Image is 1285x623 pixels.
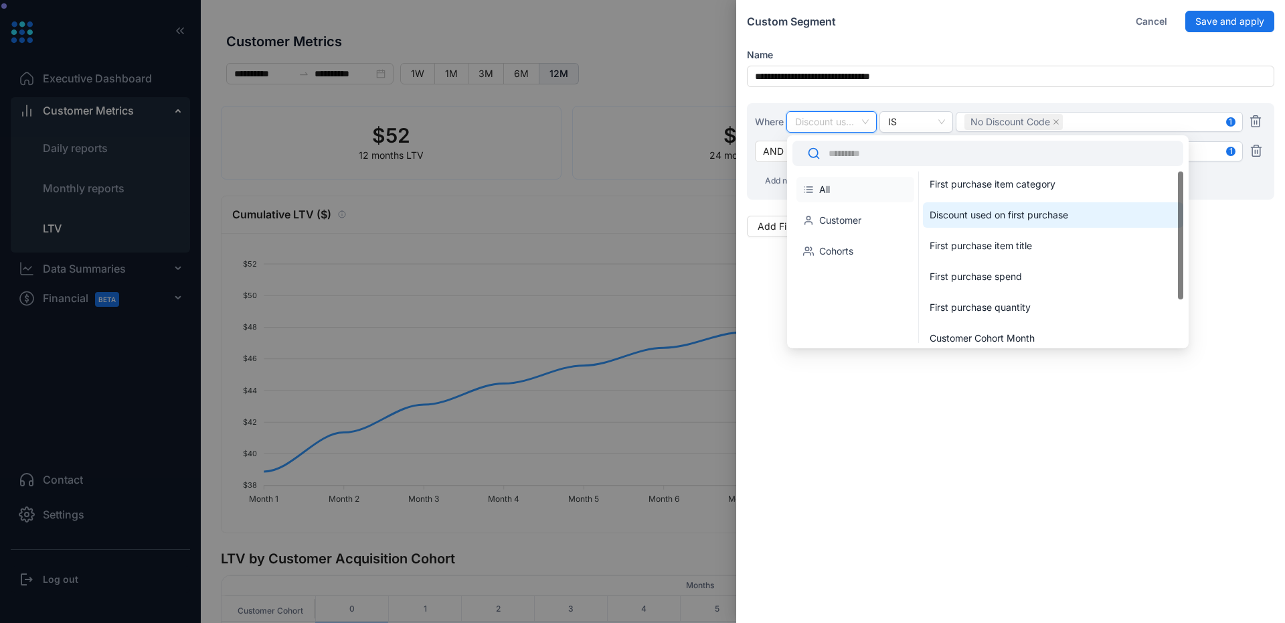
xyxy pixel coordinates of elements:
div: First purchase quantity [923,295,1183,320]
div: First purchase spend [923,264,1183,289]
div: Discount used on first purchase [923,202,1183,228]
span: Cancel [1136,15,1167,28]
div: Customer Cohort Month [923,326,1183,351]
span: No Discount Code [970,115,1050,129]
span: Discount used on first purchase [795,112,868,132]
span: AND [763,141,796,161]
div: Discount used on first purchase [930,208,1171,222]
span: Where [755,115,784,129]
div: First purchase spend [930,270,1171,283]
p: Name [747,48,1274,62]
div: First purchase quantity [930,301,1171,314]
h3: Custom Segment [747,13,836,29]
div: First purchase item category [930,178,1171,191]
li: Cohorts [796,238,914,264]
span: Save and apply [1195,14,1264,29]
div: First purchase item category [923,171,1183,197]
li: Customer [796,208,914,233]
button: Cancel [1126,11,1177,32]
span: Add nested filters [765,175,832,187]
div: Customer Cohort Month [930,332,1171,345]
button: Add nested filters [755,170,842,192]
div: First purchase item title [930,239,1171,253]
button: Add Filter [747,216,811,237]
button: Save and apply [1185,11,1274,32]
div: First purchase item title [923,233,1183,259]
span: close [1053,119,1059,125]
span: Add Filter [758,219,800,234]
span: No Discount Code [964,114,1063,130]
span: IS [888,112,944,132]
li: All [796,177,914,202]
